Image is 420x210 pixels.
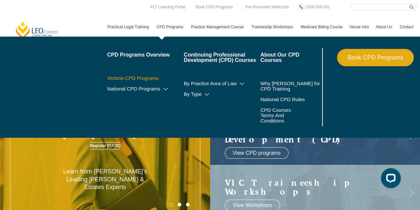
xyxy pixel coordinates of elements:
[305,5,330,9] span: 1300 039 031
[15,21,59,40] a: [PERSON_NAME] Centre for Law
[260,107,304,123] a: CPD Courses Terms And Conditions
[184,92,260,97] a: By Type
[225,116,392,144] a: Continuing ProfessionalDevelopment (CPD)
[148,3,187,11] a: PLT Learning Portal
[225,147,289,158] a: View CPD programs
[63,168,147,191] p: Learn from [PERSON_NAME]’s Leading [PERSON_NAME] & Estates Experts
[260,81,320,92] a: Why [PERSON_NAME] for CPD Training
[194,3,234,11] a: Book CPD Programs
[337,49,414,66] a: Book CPD Programs
[376,165,403,193] iframe: LiveChat chat widget
[346,17,372,37] a: Venue Hire
[297,17,346,37] a: Medicare Billing Course
[225,116,392,144] h2: Continuing Professional Development (CPD)
[178,203,181,206] button: 2
[188,17,248,37] a: Practice Management Course
[248,17,297,37] a: Traineeship Workshops
[260,97,320,102] a: National CPD Rules
[396,17,417,37] a: Contact
[186,203,190,206] button: 3
[169,203,173,206] button: 1
[260,52,320,63] a: About Our CPD Courses
[104,17,153,37] a: Practical Legal Training
[153,17,188,37] a: CPD Programs
[107,52,184,58] a: CPD Programs Overview
[225,178,392,196] a: VIC Traineeship Workshops
[184,52,260,63] a: Continuing Professional Development (CPD) Courses
[304,3,331,11] a: 1300 039 031
[244,3,291,11] a: Pre-Recorded Webcasts
[90,142,120,149] a: Register [DATE]
[42,128,168,139] h3: [DATE] 9am - 4pm
[372,17,396,37] a: About Us
[184,81,260,86] a: By Practice Area of Law
[107,76,184,81] a: Victoria CPD Programs
[107,86,184,92] a: National CPD Programs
